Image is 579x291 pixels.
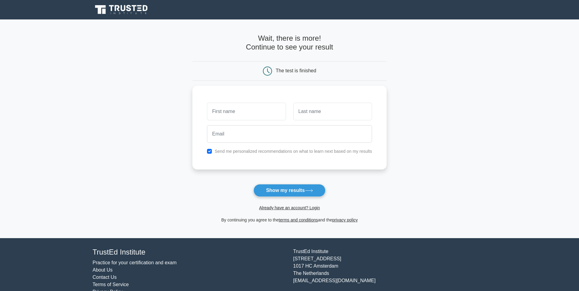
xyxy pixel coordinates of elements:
div: By continuing you agree to the and the [189,216,390,224]
a: privacy policy [332,217,358,222]
a: About Us [93,267,113,272]
a: terms and conditions [279,217,318,222]
label: Send me personalized recommendations on what to learn next based on my results [215,149,372,154]
input: Email [207,125,372,143]
input: First name [207,103,286,120]
h4: TrustEd Institute [93,248,286,257]
div: The test is finished [276,68,316,73]
a: Practice for your certification and exam [93,260,177,265]
a: Contact Us [93,275,117,280]
a: Already have an account? Login [259,205,320,210]
input: Last name [293,103,372,120]
h4: Wait, there is more! Continue to see your result [192,34,387,52]
button: Show my results [253,184,325,197]
a: Terms of Service [93,282,129,287]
